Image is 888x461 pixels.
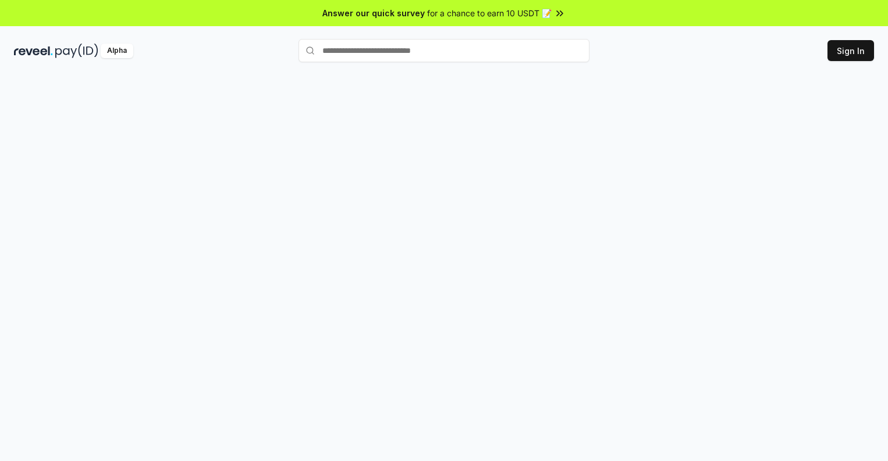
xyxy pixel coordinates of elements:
[322,7,425,19] span: Answer our quick survey
[101,44,133,58] div: Alpha
[55,44,98,58] img: pay_id
[427,7,552,19] span: for a chance to earn 10 USDT 📝
[14,44,53,58] img: reveel_dark
[827,40,874,61] button: Sign In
